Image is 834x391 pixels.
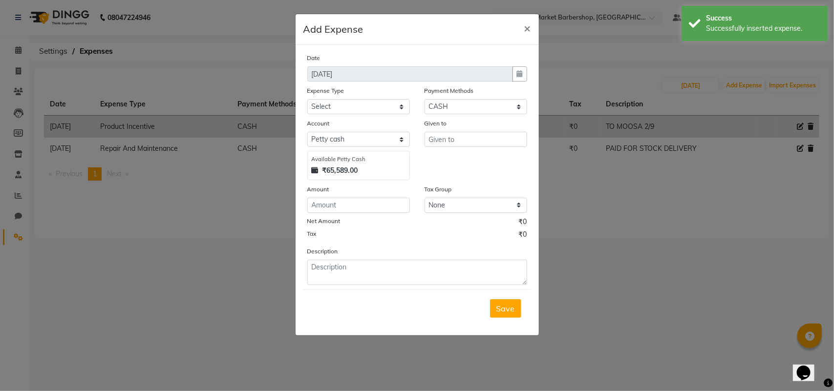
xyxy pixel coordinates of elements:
[307,217,341,226] label: Net Amount
[425,132,527,147] input: Given to
[303,22,364,37] h5: Add Expense
[307,247,338,256] label: Description
[706,13,821,23] div: Success
[307,54,321,62] label: Date
[307,119,330,128] label: Account
[706,23,821,34] div: Successfully inserted expense.
[322,165,358,176] strong: ₹65,589.00
[307,229,317,238] label: Tax
[490,299,521,318] button: Save
[307,185,329,194] label: Amount
[519,217,527,229] span: ₹0
[425,86,474,95] label: Payment Methods
[307,86,344,95] label: Expense Type
[524,21,531,35] span: ×
[793,352,824,381] iframe: chat widget
[519,229,527,242] span: ₹0
[425,185,452,194] label: Tax Group
[312,155,406,164] div: Available Petty Cash
[496,304,515,313] span: Save
[307,198,410,213] input: Amount
[425,119,447,128] label: Given to
[516,14,539,41] button: Close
